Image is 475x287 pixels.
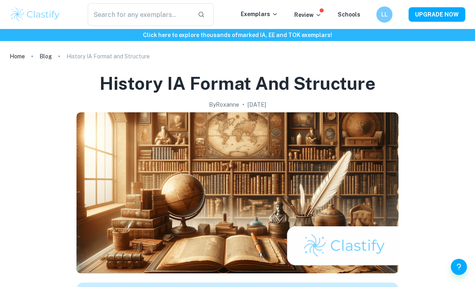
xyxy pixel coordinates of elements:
p: Exemplars [241,10,278,19]
button: Help and Feedback [451,259,467,275]
a: Home [10,51,25,62]
p: Review [294,10,322,19]
h2: By Roxanne [209,100,239,109]
p: • [242,100,244,109]
img: Clastify logo [10,6,61,23]
a: Blog [39,51,52,62]
button: UPGRADE NOW [409,7,465,22]
h6: LL [380,10,389,19]
input: Search for any exemplars... [88,3,191,26]
a: Schools [338,11,360,18]
h6: Click here to explore thousands of marked IA, EE and TOK exemplars ! [2,31,473,39]
img: History IA Format and Structure cover image [76,112,399,273]
p: History IA Format and Structure [66,52,150,61]
button: LL [376,6,392,23]
h2: [DATE] [248,100,266,109]
h1: History IA Format and Structure [99,72,376,95]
